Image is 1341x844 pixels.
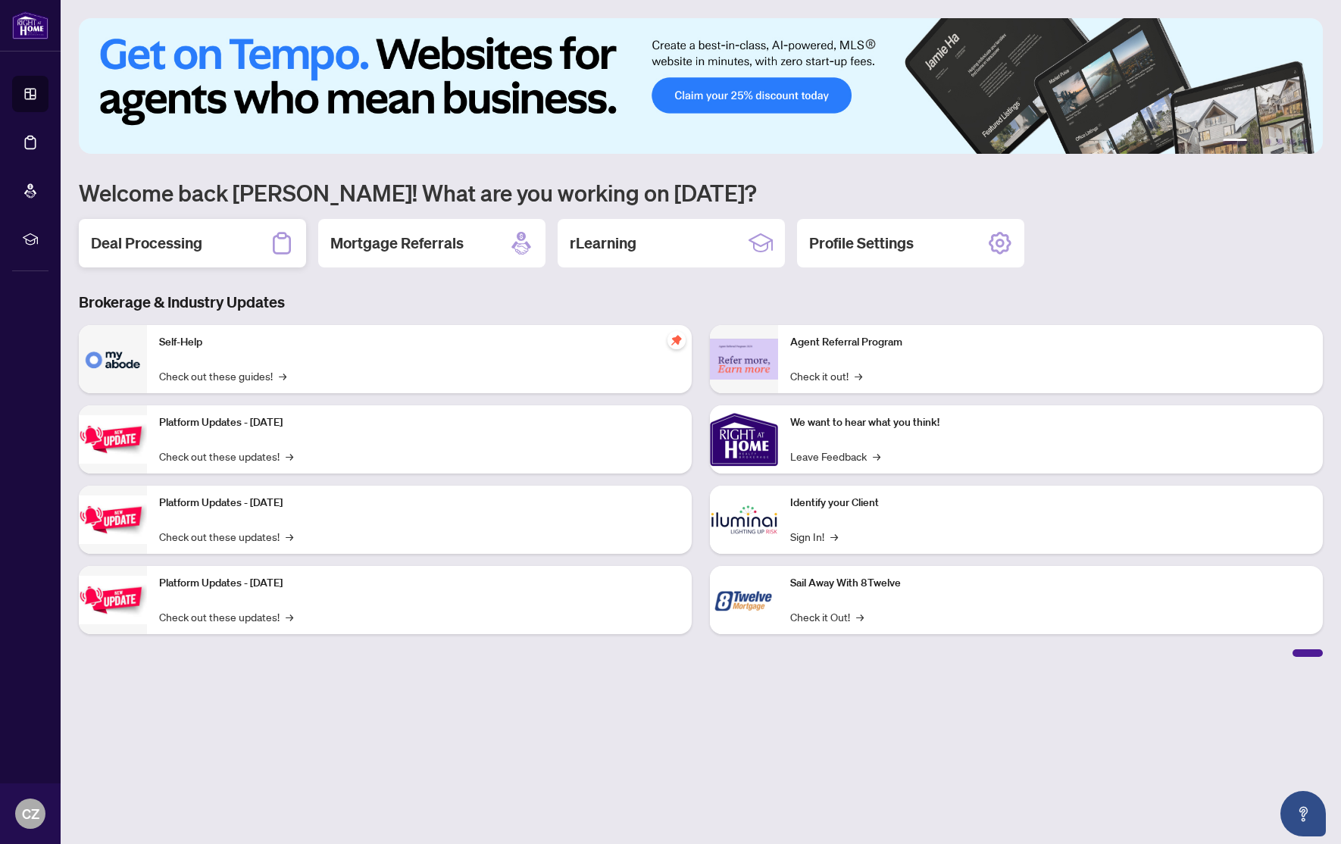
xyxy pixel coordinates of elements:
span: → [856,608,864,625]
p: Platform Updates - [DATE] [159,575,680,592]
img: Self-Help [79,325,147,393]
img: We want to hear what you think! [710,405,778,474]
p: Sail Away With 8Twelve [790,575,1311,592]
span: → [855,367,862,384]
a: Check it out!→ [790,367,862,384]
h3: Brokerage & Industry Updates [79,292,1323,313]
img: Platform Updates - June 23, 2025 [79,576,147,624]
h2: Deal Processing [91,233,202,254]
a: Check out these guides!→ [159,367,286,384]
h1: Welcome back [PERSON_NAME]! What are you working on [DATE]? [79,178,1323,207]
a: Check out these updates!→ [159,528,293,545]
span: → [830,528,838,545]
button: 6 [1302,139,1308,145]
span: → [286,448,293,464]
p: Platform Updates - [DATE] [159,414,680,431]
img: Sail Away With 8Twelve [710,566,778,634]
span: → [286,528,293,545]
img: logo [12,11,48,39]
span: → [279,367,286,384]
p: We want to hear what you think! [790,414,1311,431]
a: Leave Feedback→ [790,448,880,464]
p: Identify your Client [790,495,1311,511]
img: Identify your Client [710,486,778,554]
img: Platform Updates - July 21, 2025 [79,415,147,463]
button: 1 [1223,139,1247,145]
h2: Profile Settings [809,233,914,254]
h2: rLearning [570,233,636,254]
img: Slide 0 [79,18,1323,154]
a: Sign In!→ [790,528,838,545]
a: Check out these updates!→ [159,608,293,625]
img: Agent Referral Program [710,339,778,380]
a: Check it Out!→ [790,608,864,625]
h2: Mortgage Referrals [330,233,464,254]
button: 3 [1265,139,1271,145]
p: Platform Updates - [DATE] [159,495,680,511]
span: → [873,448,880,464]
button: Open asap [1280,791,1326,836]
img: Platform Updates - July 8, 2025 [79,495,147,543]
button: 5 [1289,139,1296,145]
a: Check out these updates!→ [159,448,293,464]
p: Agent Referral Program [790,334,1311,351]
span: CZ [22,803,39,824]
button: 2 [1253,139,1259,145]
span: → [286,608,293,625]
span: pushpin [667,331,686,349]
button: 4 [1277,139,1283,145]
p: Self-Help [159,334,680,351]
